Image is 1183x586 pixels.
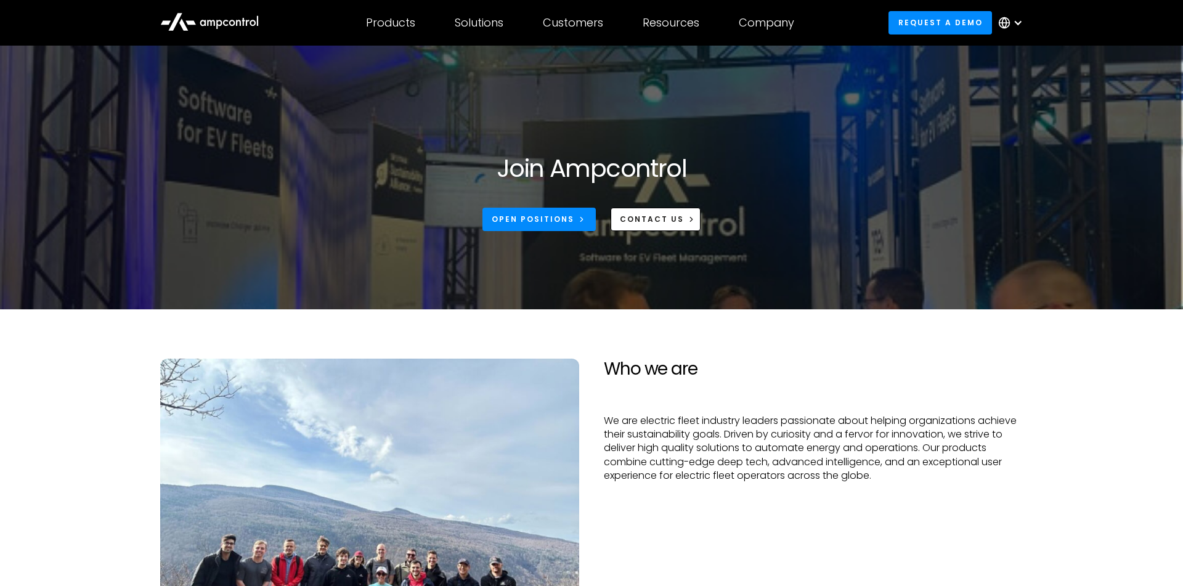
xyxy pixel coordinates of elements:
div: Resources [643,16,699,30]
div: CONTACT US [620,214,684,225]
a: CONTACT US [611,208,701,230]
div: Customers [543,16,603,30]
div: Company [739,16,794,30]
div: Open Positions [492,214,574,225]
h1: Join Ampcontrol [497,153,686,183]
h2: Who we are [604,359,1023,380]
div: Solutions [455,16,503,30]
a: Request a demo [888,11,992,34]
div: Products [366,16,415,30]
a: Open Positions [482,208,596,230]
p: We are electric fleet industry leaders passionate about helping organizations achieve their susta... [604,414,1023,483]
